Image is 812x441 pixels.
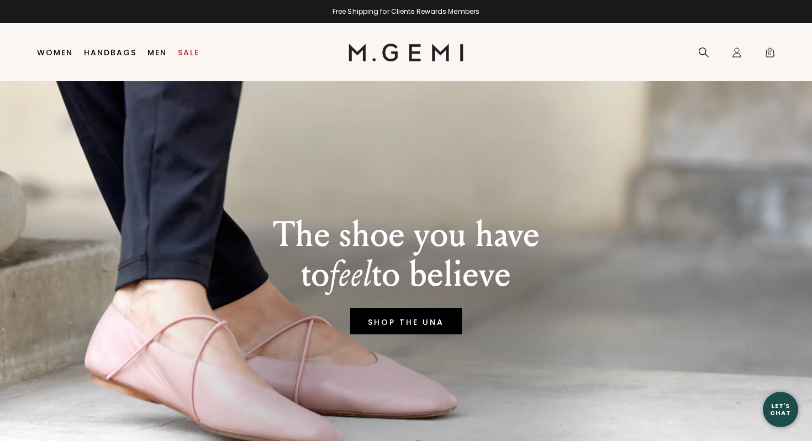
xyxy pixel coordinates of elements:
a: Handbags [84,48,136,57]
p: to to believe [273,255,540,295]
a: Men [147,48,167,57]
div: Let's Chat [763,402,798,416]
a: Women [37,48,73,57]
a: Sale [178,48,199,57]
img: M.Gemi [349,44,464,61]
a: SHOP THE UNA [350,308,462,334]
p: The shoe you have [273,215,540,255]
em: feel [329,253,372,296]
span: 0 [764,49,776,60]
